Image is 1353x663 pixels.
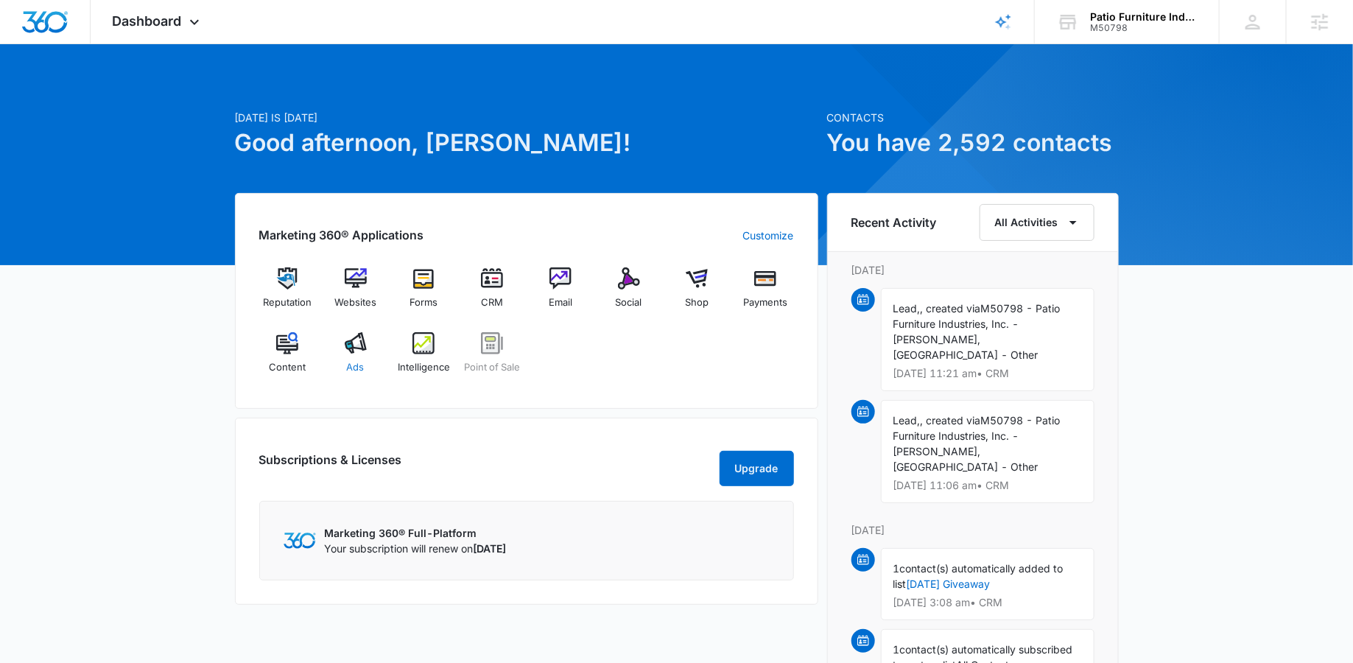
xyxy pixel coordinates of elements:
span: Point of Sale [464,360,520,375]
span: Lead, [893,302,921,315]
p: [DATE] 3:08 am • CRM [893,597,1082,608]
p: Contacts [827,110,1119,125]
h2: Subscriptions & Licenses [259,451,402,480]
p: [DATE] 11:21 am • CRM [893,368,1082,379]
a: Social [600,267,657,320]
span: Intelligence [398,360,450,375]
span: , created via [921,414,981,427]
a: Ads [327,332,384,385]
h6: Recent Activity [851,214,937,231]
span: Payments [743,295,787,310]
span: CRM [481,295,503,310]
h2: Marketing 360® Applications [259,226,424,244]
span: , created via [921,302,981,315]
a: CRM [464,267,521,320]
p: [DATE] 11:06 am • CRM [893,480,1082,491]
span: Email [549,295,572,310]
img: Marketing 360 Logo [284,533,316,548]
span: Shop [685,295,709,310]
p: [DATE] [851,262,1094,278]
span: Reputation [263,295,312,310]
a: Payments [737,267,794,320]
button: Upgrade [720,451,794,486]
span: Websites [334,295,376,310]
span: 1 [893,643,900,656]
p: Marketing 360® Full-Platform [325,525,507,541]
div: account name [1090,11,1198,23]
span: Forms [410,295,437,310]
a: Forms [396,267,452,320]
span: Lead, [893,414,921,427]
button: All Activities [980,204,1094,241]
a: [DATE] Giveaway [907,578,991,590]
a: Customize [743,228,794,243]
p: [DATE] [851,522,1094,538]
a: Email [533,267,589,320]
p: Your subscription will renew on [325,541,507,556]
span: Ads [347,360,365,375]
a: Shop [669,267,725,320]
a: Reputation [259,267,316,320]
h1: Good afternoon, [PERSON_NAME]! [235,125,818,161]
a: Point of Sale [464,332,521,385]
div: account id [1090,23,1198,33]
a: Content [259,332,316,385]
p: [DATE] is [DATE] [235,110,818,125]
span: Social [616,295,642,310]
span: Dashboard [113,13,182,29]
a: Intelligence [396,332,452,385]
h1: You have 2,592 contacts [827,125,1119,161]
span: [DATE] [474,542,507,555]
span: Content [269,360,306,375]
a: Websites [327,267,384,320]
span: 1 [893,562,900,575]
span: contact(s) automatically added to list [893,562,1064,590]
